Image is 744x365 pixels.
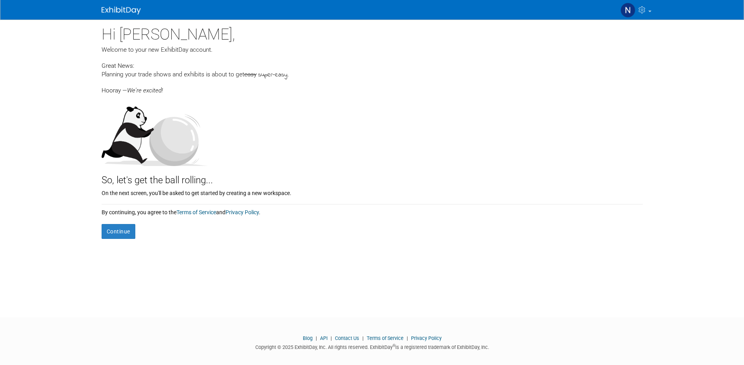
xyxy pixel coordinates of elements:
[620,3,635,18] img: Nikky Motley
[411,335,442,341] a: Privacy Policy
[102,20,643,45] div: Hi [PERSON_NAME],
[329,335,334,341] span: |
[102,204,643,216] div: By continuing, you agree to the and .
[102,61,643,70] div: Great News:
[320,335,327,341] a: API
[102,187,643,197] div: On the next screen, you'll be asked to get started by creating a new workspace.
[258,70,287,80] span: super-easy
[405,335,410,341] span: |
[102,99,207,166] img: Let's get the ball rolling
[127,87,163,94] span: We're excited!
[303,335,313,341] a: Blog
[102,224,135,239] button: Continue
[102,80,643,95] div: Hooray —
[335,335,359,341] a: Contact Us
[393,343,395,348] sup: ®
[176,209,216,215] a: Terms of Service
[102,166,643,187] div: So, let's get the ball rolling...
[102,45,643,54] div: Welcome to your new ExhibitDay account.
[102,7,141,14] img: ExhibitDay
[244,71,256,78] span: easy
[314,335,319,341] span: |
[102,70,643,80] div: Planning your trade shows and exhibits is about to get .
[360,335,366,341] span: |
[367,335,404,341] a: Terms of Service
[226,209,259,215] a: Privacy Policy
